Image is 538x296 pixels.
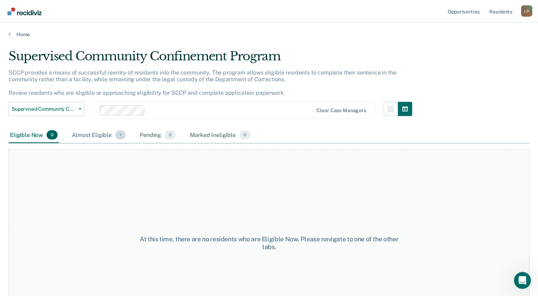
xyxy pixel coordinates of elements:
button: Profile dropdown button [521,5,532,17]
div: L D [521,5,532,17]
button: Supervised Community Confinement Program [9,102,85,116]
div: Supervised Community Confinement Program [9,49,412,69]
div: Almost Eligible1 [70,127,127,143]
span: 1 [115,130,126,139]
span: 0 [47,130,58,139]
div: Marked Ineligible0 [188,127,252,143]
a: Home [9,31,529,38]
span: 0 [165,130,176,139]
img: Recidiviz [7,7,42,15]
p: SCCP provides a means of successful reentry of residents into the community. The program allows e... [9,69,396,97]
div: At this time, there are no residents who are Eligible Now. Please navigate to one of the other tabs. [139,235,399,251]
div: Pending0 [138,127,177,143]
iframe: Intercom live chat [514,272,531,289]
div: Eligible Now0 [9,127,59,143]
div: Clear case managers [316,108,366,114]
span: 0 [239,130,250,139]
span: Supervised Community Confinement Program [12,106,76,112]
